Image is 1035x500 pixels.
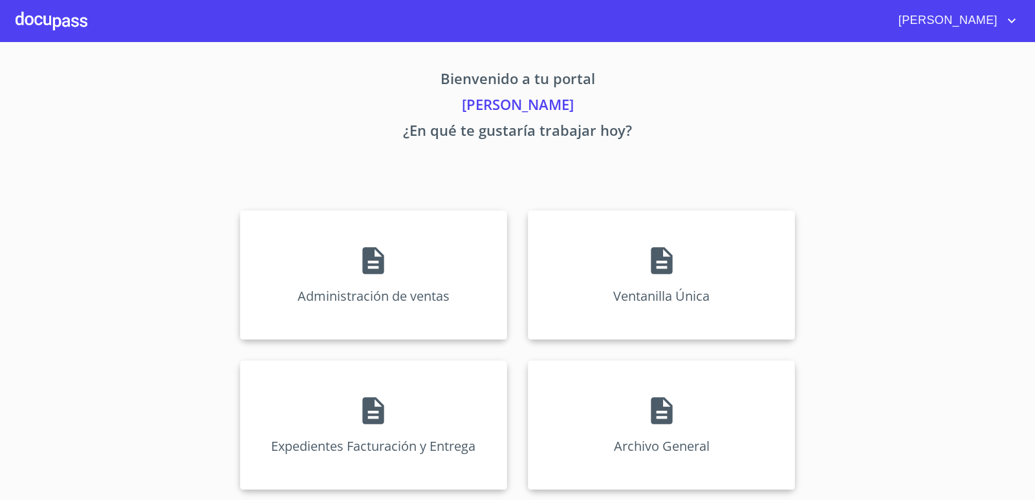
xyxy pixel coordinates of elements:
[614,437,710,455] p: Archivo General
[889,10,1019,31] button: account of current user
[889,10,1004,31] span: [PERSON_NAME]
[119,94,916,120] p: [PERSON_NAME]
[271,437,475,455] p: Expedientes Facturación y Entrega
[298,287,450,305] p: Administración de ventas
[119,68,916,94] p: Bienvenido a tu portal
[613,287,710,305] p: Ventanilla Única
[119,120,916,146] p: ¿En qué te gustaría trabajar hoy?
